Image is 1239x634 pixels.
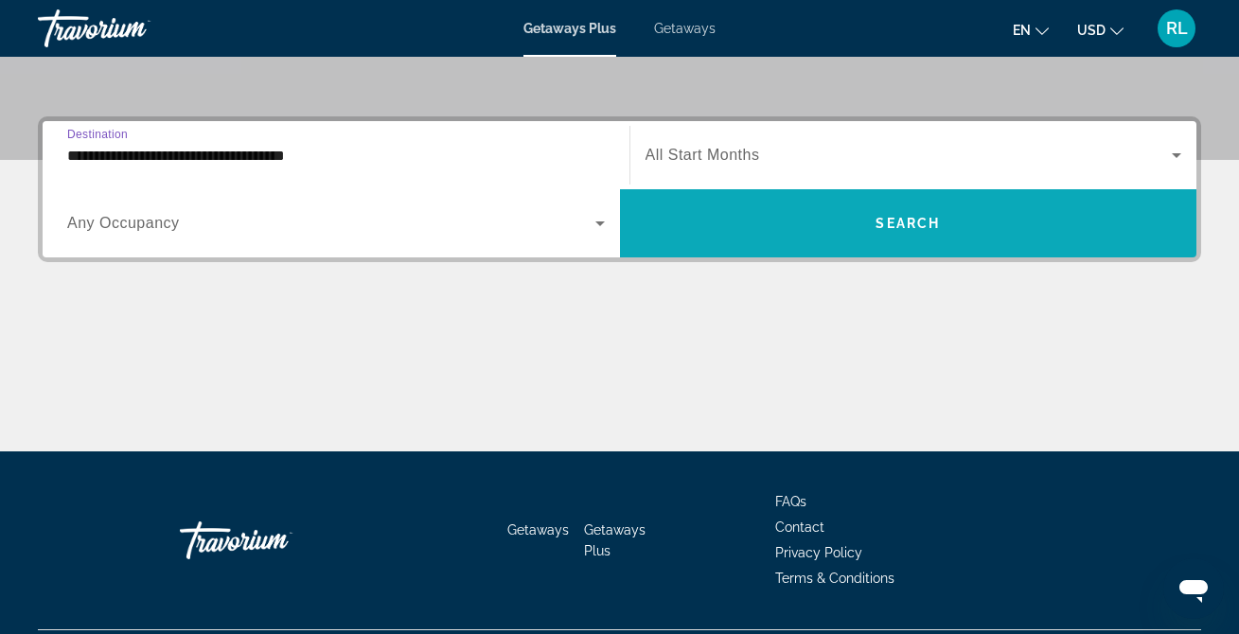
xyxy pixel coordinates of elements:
[180,512,369,569] a: Travorium
[1152,9,1201,48] button: User Menu
[1013,16,1049,44] button: Change language
[67,215,180,231] span: Any Occupancy
[43,121,1196,257] div: Search widget
[507,522,569,537] a: Getaways
[646,147,760,163] span: All Start Months
[654,21,716,36] a: Getaways
[876,216,940,231] span: Search
[1163,558,1224,619] iframe: Button to launch messaging window
[620,189,1197,257] button: Search
[1166,19,1188,38] span: RL
[1077,16,1124,44] button: Change currency
[1077,23,1106,38] span: USD
[523,21,616,36] a: Getaways Plus
[775,494,806,509] a: FAQs
[1013,23,1031,38] span: en
[584,522,646,558] a: Getaways Plus
[775,520,824,535] a: Contact
[38,4,227,53] a: Travorium
[775,545,862,560] a: Privacy Policy
[775,571,894,586] a: Terms & Conditions
[67,128,128,140] span: Destination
